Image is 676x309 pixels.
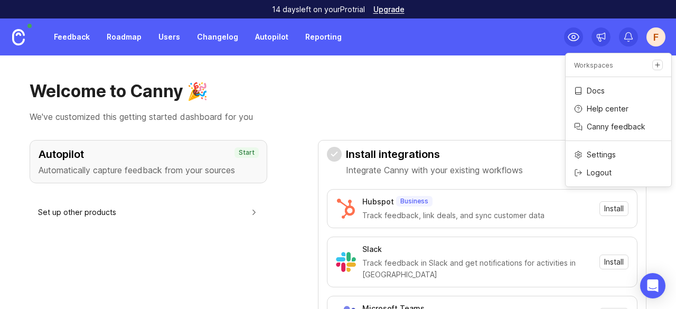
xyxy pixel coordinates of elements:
a: Users [152,27,186,46]
button: Install [599,201,628,216]
a: Changelog [191,27,245,46]
div: Open Intercom Messenger [640,273,665,298]
button: Install integrationsIntegrate Canny with your existing workflows [327,141,637,183]
p: Workspaces [574,61,613,70]
img: Hubspot [336,199,356,219]
img: Slack [336,252,356,272]
button: Install [599,255,628,269]
div: Hubspot [362,196,394,208]
a: Create a new workspace [652,60,663,70]
p: Start [239,148,255,157]
div: Track feedback, link deals, and sync customer data [362,210,593,221]
div: Slack [362,244,382,255]
p: Automatically capture feedback from your sources [39,164,258,176]
p: Settings [587,149,616,160]
span: Install [604,203,624,214]
h3: Autopilot [39,147,258,162]
span: Install [604,257,624,267]
p: Logout [587,167,612,178]
a: Reporting [299,27,348,46]
button: F [646,27,665,46]
a: Autopilot [249,27,295,46]
h1: Welcome to Canny 🎉 [30,81,646,102]
button: AutopilotAutomatically capture feedback from your sourcesStart [30,140,267,183]
a: Canny feedback [566,118,671,135]
p: Canny feedback [587,121,645,132]
p: Business [400,197,428,205]
a: Help center [566,100,671,117]
p: Integrate Canny with your existing workflows [346,164,523,176]
div: Track feedback in Slack and get notifications for activities in [GEOGRAPHIC_DATA] [362,257,593,280]
p: 14 days left on your Pro trial [272,4,365,15]
p: We've customized this getting started dashboard for you [30,110,646,123]
a: Upgrade [373,6,405,13]
h3: Install integrations [346,147,523,162]
button: Set up other products [38,200,259,224]
a: Feedback [48,27,96,46]
p: Help center [587,104,628,114]
img: Canny Home [12,29,25,45]
p: Docs [587,86,605,96]
a: Docs [566,82,671,99]
a: Roadmap [100,27,148,46]
a: Settings [566,146,671,163]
